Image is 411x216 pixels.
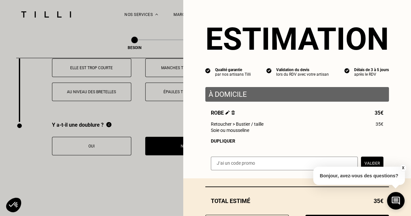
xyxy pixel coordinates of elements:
div: Qualité garantie [215,68,251,72]
div: Délais de 3 à 5 jours [354,68,389,72]
div: Total estimé [205,197,389,204]
section: Estimation [205,21,389,57]
span: 35€ [375,110,383,116]
button: Valider [361,157,383,170]
div: après le RDV [354,72,389,77]
img: Éditer [225,110,230,115]
img: icon list info [344,68,350,73]
img: Supprimer [231,110,235,115]
div: par nos artisans Tilli [215,72,251,77]
div: lors du RDV avec votre artisan [276,72,329,77]
span: Soie ou mousseline [211,128,249,133]
span: 35€ [374,197,383,204]
span: 35€ [376,121,383,127]
p: À domicile [209,90,386,98]
img: icon list info [205,68,211,73]
button: X [400,164,406,172]
span: Retoucher > Bustier / taille [211,121,263,127]
div: Validation du devis [276,68,329,72]
p: Bonjour, avez-vous des questions? [313,167,405,185]
div: Dupliquer [211,138,383,144]
img: icon list info [266,68,272,73]
input: J‘ai un code promo [211,157,358,170]
span: Robe [211,110,235,116]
